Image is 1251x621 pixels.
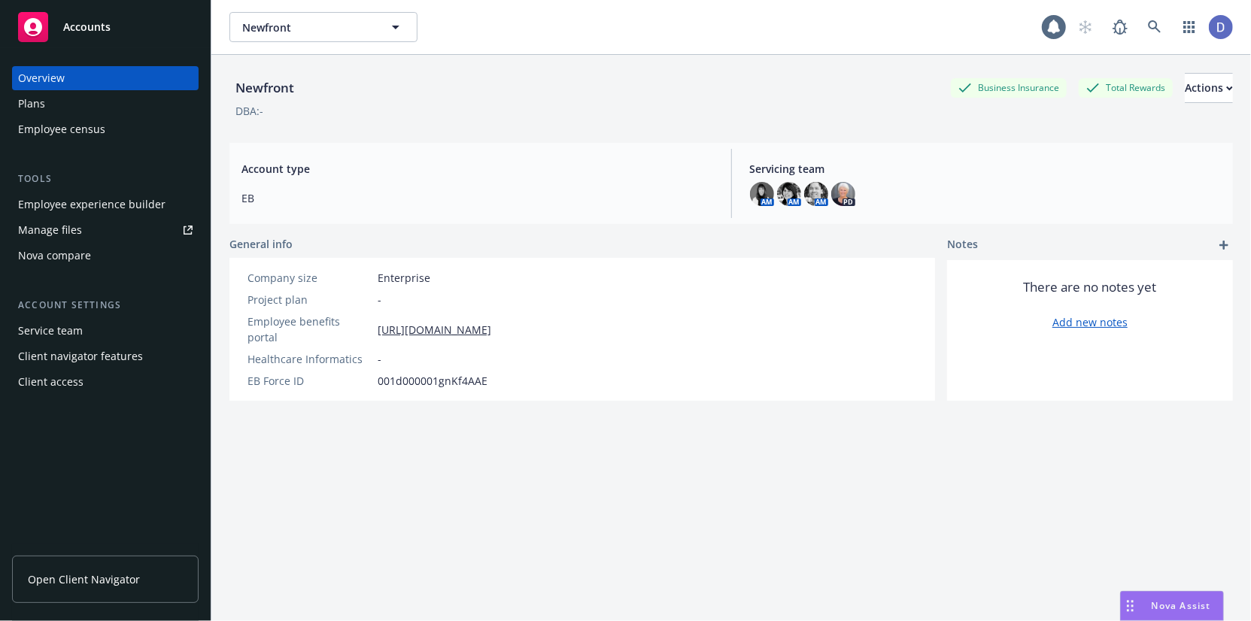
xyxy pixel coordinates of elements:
img: photo [804,182,828,206]
div: Business Insurance [951,78,1067,97]
span: - [378,351,381,367]
div: Employee experience builder [18,192,165,217]
img: photo [831,182,855,206]
a: Switch app [1174,12,1204,42]
img: photo [777,182,801,206]
div: Tools [12,171,199,186]
div: Newfront [229,78,300,98]
div: Client navigator features [18,344,143,368]
img: photo [750,182,774,206]
a: Report a Bug [1105,12,1135,42]
span: Notes [947,236,978,254]
div: Nova compare [18,244,91,268]
span: General info [229,236,293,252]
div: Service team [18,319,83,343]
div: Healthcare Informatics [247,351,372,367]
a: Client navigator features [12,344,199,368]
button: Actions [1185,73,1233,103]
span: Account type [241,161,713,177]
a: Nova compare [12,244,199,268]
img: photo [1209,15,1233,39]
a: Employee experience builder [12,192,199,217]
button: Newfront [229,12,418,42]
a: Employee census [12,117,199,141]
a: Accounts [12,6,199,48]
span: Open Client Navigator [28,571,140,587]
a: [URL][DOMAIN_NAME] [378,322,491,338]
a: Manage files [12,218,199,242]
div: Company size [247,270,372,286]
span: 001d000001gnKf4AAE [378,373,487,389]
div: Manage files [18,218,82,242]
a: Client access [12,370,199,394]
span: Accounts [63,21,111,33]
span: Nova Assist [1152,599,1211,612]
a: Service team [12,319,199,343]
a: add [1215,236,1233,254]
button: Nova Assist [1120,591,1224,621]
div: DBA: - [235,103,263,119]
div: Overview [18,66,65,90]
div: Employee benefits portal [247,314,372,345]
span: Servicing team [750,161,1222,177]
span: - [378,292,381,307]
div: Client access [18,370,84,394]
span: Newfront [242,20,372,35]
div: Employee census [18,117,105,141]
a: Overview [12,66,199,90]
div: Actions [1185,74,1233,102]
span: There are no notes yet [1024,278,1157,296]
a: Plans [12,92,199,116]
a: Start snowing [1070,12,1101,42]
span: Enterprise [378,270,430,286]
div: Drag to move [1121,592,1140,620]
div: EB Force ID [247,373,372,389]
div: Total Rewards [1079,78,1173,97]
div: Account settings [12,298,199,313]
span: EB [241,190,713,206]
div: Project plan [247,292,372,307]
a: Search [1140,12,1170,42]
div: Plans [18,92,45,116]
a: Add new notes [1052,314,1128,330]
